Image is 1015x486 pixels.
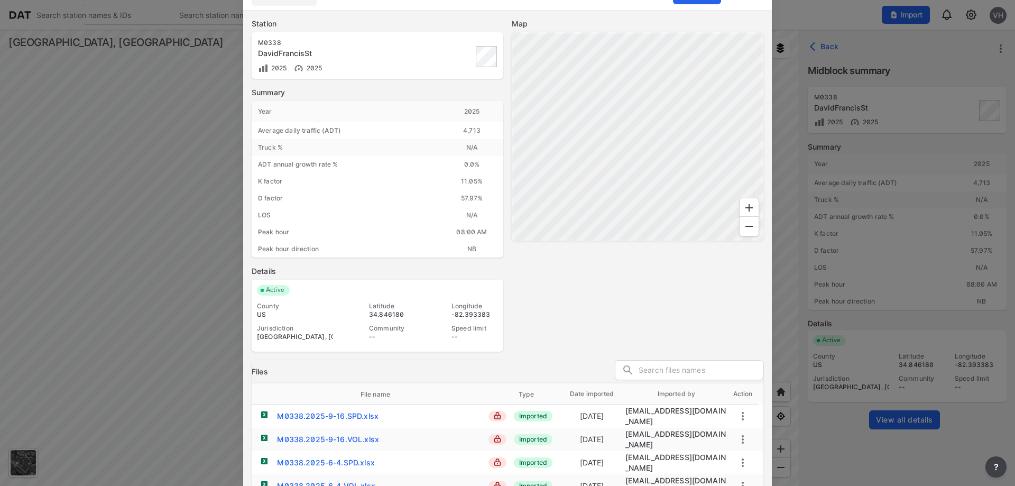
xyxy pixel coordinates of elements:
div: -82.393383 [451,310,498,319]
div: Community [369,324,416,333]
div: NB [440,241,503,258]
button: more [736,433,749,446]
div: Peak hour [252,224,440,241]
img: xlsx.b1bb01d6.svg [260,457,269,465]
div: 0.0 % [440,156,503,173]
div: jjeffcoat@greenvillesc.gov [625,452,728,473]
button: more [736,410,749,423]
svg: Zoom Out [743,220,755,233]
span: 2025 [304,64,322,72]
div: LOS [252,207,440,224]
div: -- [451,333,498,341]
button: more [736,456,749,469]
div: ADT annual growth rate % [252,156,440,173]
div: Zoom In [739,198,759,218]
svg: Zoom In [743,201,755,214]
span: Imported [514,411,552,421]
h3: Files [252,366,268,377]
img: xlsx.b1bb01d6.svg [260,410,269,419]
td: [DATE] [559,453,625,473]
img: lock_close.8fab59a9.svg [494,459,501,466]
div: 11.05% [440,173,503,190]
div: 2025 [440,101,503,122]
th: Date imported [559,383,625,405]
div: M0338 [258,39,420,47]
span: Type [519,390,548,399]
td: [DATE] [559,406,625,426]
div: Year [252,101,440,122]
img: Volume count [258,63,269,74]
div: 08:00 AM [440,224,503,241]
span: Imported [514,434,552,445]
div: Average daily traffic (ADT) [252,122,440,139]
div: DavidFrancisSt [258,48,420,59]
th: Imported by [625,383,728,405]
span: File name [361,390,404,399]
div: Longitude [451,302,498,310]
img: Vehicle speed [293,63,304,74]
div: Peak hour direction [252,241,440,258]
img: lock_close.8fab59a9.svg [494,435,501,443]
div: N/A [440,207,503,224]
div: Truck % [252,139,440,156]
span: Imported [514,457,552,468]
span: ? [992,461,1000,473]
div: jjeffcoat@greenvillesc.gov [625,429,728,450]
label: Summary [252,87,503,98]
img: xlsx.b1bb01d6.svg [260,434,269,442]
div: Zoom Out [739,216,759,236]
div: Speed limit [451,324,498,333]
div: 4,713 [440,122,503,139]
div: D factor [252,190,440,207]
label: Details [252,266,503,277]
img: lock_close.8fab59a9.svg [494,412,501,419]
div: N/A [440,139,503,156]
div: Latitude [369,302,416,310]
div: M0338.2025-9-16.VOL.xlsx [277,434,379,445]
span: 2025 [269,64,287,72]
div: K factor [252,173,440,190]
th: Action [727,383,758,405]
div: M0338.2025-6-4.SPD.xlsx [277,457,374,468]
div: Jurisdiction [257,324,333,333]
input: Search files names [639,363,763,379]
div: -- [369,333,416,341]
div: jjeffcoat@greenvillesc.gov [625,406,728,427]
div: County [257,302,333,310]
span: Active [262,285,290,296]
div: M0338.2025-9-16.SPD.xlsx [277,411,379,421]
div: 34.846180 [369,310,416,319]
button: more [985,456,1007,478]
div: 57.97% [440,190,503,207]
td: [DATE] [559,429,625,450]
label: Station [252,19,503,29]
div: [GEOGRAPHIC_DATA], [GEOGRAPHIC_DATA] [257,333,333,341]
label: Map [512,19,763,29]
div: US [257,310,333,319]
